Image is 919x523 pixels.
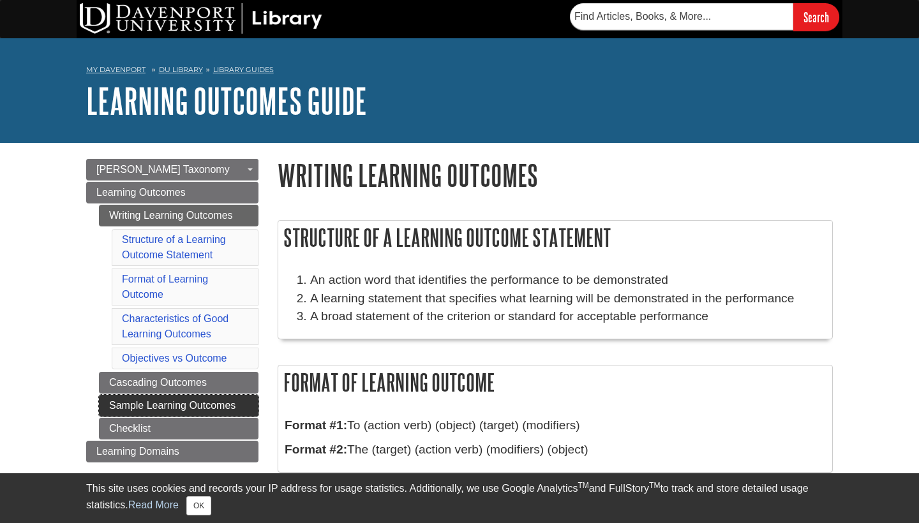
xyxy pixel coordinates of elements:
[99,372,258,394] a: Cascading Outcomes
[122,313,228,339] a: Characteristics of Good Learning Outcomes
[99,395,258,416] a: Sample Learning Outcomes
[86,441,258,462] a: Learning Domains
[278,159,833,191] h1: Writing Learning Outcomes
[122,353,227,364] a: Objectives vs Outcome
[285,416,826,435] p: To (action verb) (object) (target) (modifiers)
[122,234,226,260] a: Structure of a Learning Outcome Statement
[578,481,588,490] sup: TM
[80,3,322,34] img: DU Library
[649,481,660,490] sup: TM
[285,443,347,456] strong: Format #2:
[86,182,258,203] a: Learning Outcomes
[570,3,793,30] input: Find Articles, Books, & More...
[278,221,832,254] h2: Structure of a Learning Outcome Statement
[285,441,826,459] p: The (target) (action verb) (modifiers) (object)
[96,446,179,457] span: Learning Domains
[310,307,826,326] li: A broad statement of the criterion or standard for acceptable performance
[86,159,258,180] a: [PERSON_NAME] Taxonomy
[99,205,258,226] a: Writing Learning Outcomes
[186,496,211,515] button: Close
[128,499,179,510] a: Read More
[570,3,839,31] form: Searches DU Library's articles, books, and more
[86,61,833,82] nav: breadcrumb
[86,159,258,462] div: Guide Page Menu
[310,271,826,290] li: An action word that identifies the performance to be demonstrated
[310,290,826,308] li: A learning statement that specifies what learning will be demonstrated in the performance
[793,3,839,31] input: Search
[96,187,186,198] span: Learning Outcomes
[122,274,208,300] a: Format of Learning Outcome
[213,65,274,74] a: Library Guides
[99,418,258,439] a: Checklist
[159,65,203,74] a: DU Library
[285,418,347,432] strong: Format #1:
[86,81,367,121] a: Learning Outcomes Guide
[96,164,230,175] span: [PERSON_NAME] Taxonomy
[278,365,832,399] h2: Format of Learning Outcome
[86,481,833,515] div: This site uses cookies and records your IP address for usage statistics. Additionally, we use Goo...
[86,64,146,75] a: My Davenport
